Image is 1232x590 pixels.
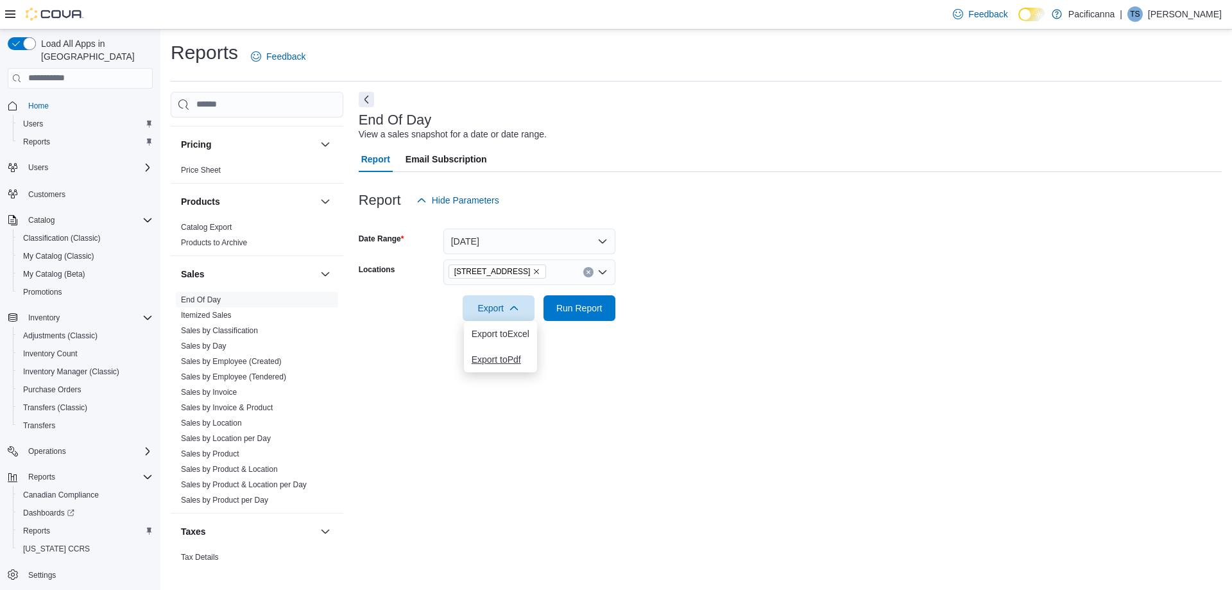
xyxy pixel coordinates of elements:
span: Purchase Orders [18,382,153,397]
button: Operations [23,444,71,459]
span: Reports [28,472,55,482]
span: Inventory [23,310,153,325]
span: Transfers (Classic) [23,403,87,413]
span: Customers [23,186,153,202]
a: Reports [18,134,55,150]
span: Sales by Location [181,418,242,428]
span: [STREET_ADDRESS] [454,265,531,278]
button: Settings [3,566,158,584]
a: OCM Weekly Inventory [181,108,260,117]
span: Users [23,119,43,129]
a: Sales by Day [181,342,227,351]
a: Classification (Classic) [18,230,106,246]
span: Run Report [556,302,603,315]
button: Sales [318,266,333,282]
button: My Catalog (Beta) [13,265,158,283]
span: Inventory [28,313,60,323]
a: Dashboards [18,505,80,521]
a: End Of Day [181,295,221,304]
a: Reports [18,523,55,539]
span: Classification (Classic) [18,230,153,246]
h3: Taxes [181,525,206,538]
button: Reports [23,469,60,485]
a: Feedback [246,44,311,69]
span: Sales by Employee (Created) [181,356,282,367]
a: Sales by Employee (Created) [181,357,282,366]
a: Sales by Product per Day [181,496,268,505]
h3: Products [181,195,220,208]
button: Reports [13,522,158,540]
label: Date Range [359,234,404,244]
span: Report [361,146,390,172]
button: Reports [3,468,158,486]
h1: Reports [171,40,238,65]
span: Operations [28,446,66,456]
span: Sales by Invoice [181,387,237,397]
a: Transfers (Classic) [18,400,92,415]
span: Users [28,162,48,173]
button: Reports [13,133,158,151]
span: Transfers [23,421,55,431]
h3: Report [359,193,401,208]
a: Dashboards [13,504,158,522]
a: Promotions [18,284,67,300]
input: Dark Mode [1018,8,1045,21]
button: Home [3,96,158,115]
button: Products [181,195,315,208]
span: Email Subscription [406,146,487,172]
span: Dashboards [18,505,153,521]
span: Customers [28,189,65,200]
span: Inventory Manager (Classic) [18,364,153,379]
a: Customers [23,187,71,202]
a: Sales by Employee (Tendered) [181,372,286,381]
span: Sales by Location per Day [181,433,271,444]
a: Catalog Export [181,223,232,232]
p: [PERSON_NAME] [1148,6,1222,22]
span: Sales by Classification [181,325,258,336]
button: Users [13,115,158,133]
button: Pricing [181,138,315,151]
button: Hide Parameters [411,187,504,213]
a: Sales by Classification [181,326,258,335]
a: Sales by Product & Location per Day [181,480,307,489]
button: Inventory Count [13,345,158,363]
span: Dashboards [23,508,74,518]
span: End Of Day [181,295,221,305]
button: Export [463,295,535,321]
span: Price Sheet [181,165,221,175]
span: TS [1130,6,1140,22]
a: Sales by Invoice [181,388,237,397]
span: Reports [18,134,153,150]
span: Export to Pdf [472,354,529,365]
span: Reports [18,523,153,539]
span: Adjustments (Classic) [23,331,98,341]
a: Home [23,98,54,114]
span: Products to Archive [181,238,247,248]
a: Price Sheet [181,166,221,175]
button: Inventory [3,309,158,327]
button: Export toExcel [464,321,537,347]
button: Promotions [13,283,158,301]
button: Catalog [23,213,60,228]
span: 7035 Market St. - Unit #2 [449,265,547,279]
span: Users [18,116,153,132]
div: View a sales snapshot for a date or date range. [359,128,547,141]
a: Tax Details [181,553,219,562]
button: Next [359,92,374,107]
div: Sales [171,292,343,513]
button: Products [318,194,333,209]
label: Locations [359,265,395,275]
button: Clear input [583,267,594,277]
span: Promotions [18,284,153,300]
a: Inventory Manager (Classic) [18,364,124,379]
div: Taxes [171,550,343,586]
span: Sales by Product & Location per Day [181,480,307,490]
button: Transfers (Classic) [13,399,158,417]
button: Sales [181,268,315,281]
span: Inventory Count [23,349,78,359]
span: Home [23,98,153,114]
a: Purchase Orders [18,382,87,397]
span: Sales by Invoice & Product [181,403,273,413]
button: Purchase Orders [13,381,158,399]
span: Sales by Product & Location [181,464,278,474]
